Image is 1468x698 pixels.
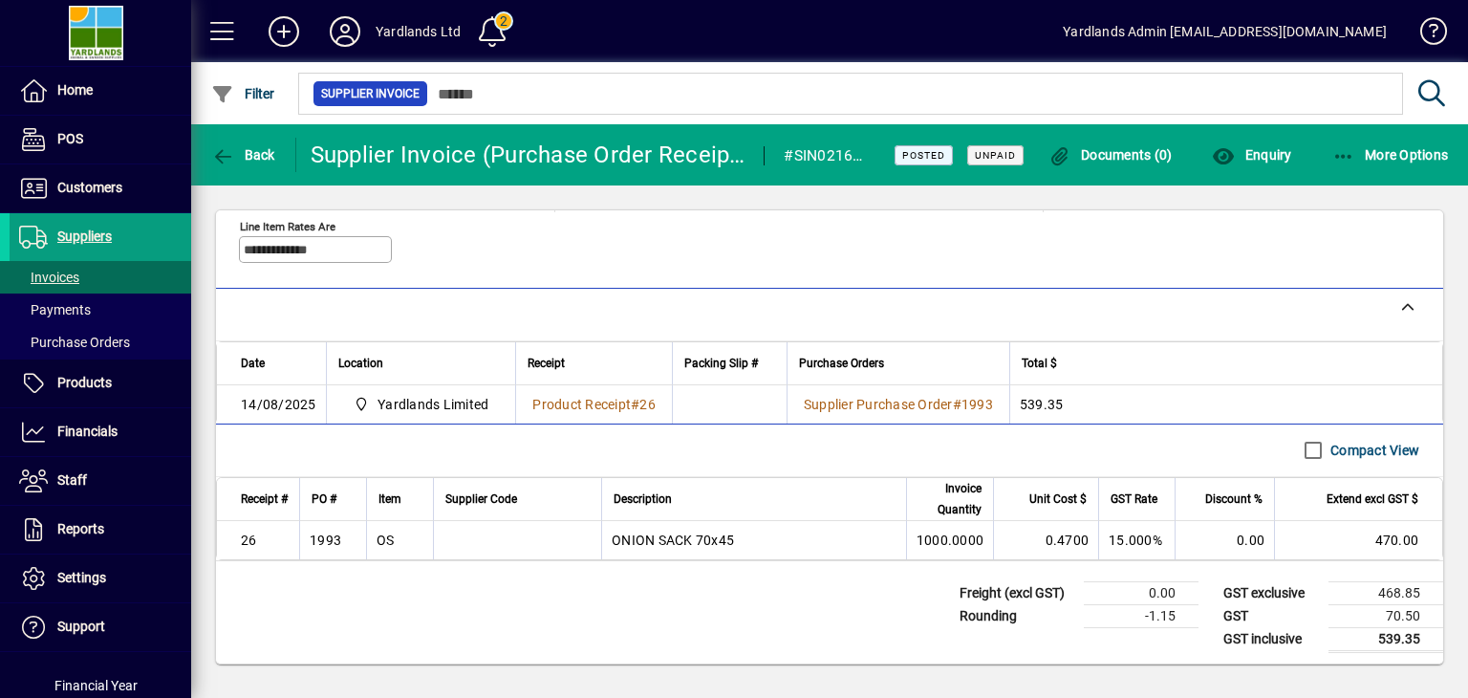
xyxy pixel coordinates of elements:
a: POS [10,116,191,164]
span: Reports [57,521,104,536]
a: Reports [10,506,191,554]
span: GST Rate [1111,489,1157,510]
span: POS [57,131,83,146]
span: Home [57,82,93,98]
span: 14/08/2025 [241,395,316,414]
span: Enquiry [1212,147,1291,163]
td: Freight (excl GST) [950,581,1084,604]
div: OS [377,531,395,550]
span: Invoices [19,270,79,285]
span: PO # [312,489,336,510]
span: Product Receipt [532,397,631,412]
div: Date [241,353,314,374]
span: Unit Cost $ [1029,489,1087,510]
a: Home [10,67,191,115]
span: Supplier Code [445,489,517,510]
td: GST [1214,604,1328,627]
span: 26 [639,397,656,412]
a: Supplier Purchase Order#1993 [797,394,1000,415]
span: Products [57,375,112,390]
div: #SIN021601 [784,141,870,171]
td: 1993 [299,521,366,559]
span: 1993 [961,397,993,412]
span: Purchase Orders [19,335,130,350]
td: 539.35 [1328,627,1443,651]
button: Filter [206,76,280,111]
td: 470.00 [1274,521,1442,559]
a: Purchase Orders [10,326,191,359]
span: Location [338,353,383,374]
a: Staff [10,457,191,505]
span: Discount % [1205,489,1263,510]
mat-label: Line item rates are [240,219,335,232]
a: Products [10,360,191,407]
button: Add [253,14,314,49]
button: Back [206,138,280,172]
td: 0.00 [1175,521,1274,559]
a: Financials [10,408,191,456]
td: ONION SACK 70x45 [601,521,906,559]
span: Unpaid [975,149,1016,162]
div: Packing Slip # [684,353,775,374]
div: Supplier Invoice (Purchase Order Receipt) [311,140,745,170]
span: Receipt # [241,489,288,510]
span: Supplier Invoice [321,84,420,103]
td: Rounding [950,604,1084,627]
span: Total $ [1022,353,1057,374]
td: 0.4700 [993,521,1098,559]
span: Purchase Orders [799,353,884,374]
span: Documents (0) [1048,147,1173,163]
span: Support [57,619,105,634]
td: GST inclusive [1214,627,1328,651]
td: -1.15 [1084,604,1198,627]
td: 15.000% [1098,521,1175,559]
span: # [953,397,961,412]
button: More Options [1328,138,1454,172]
span: Customers [57,180,122,195]
td: GST exclusive [1214,581,1328,604]
td: 70.50 [1328,604,1443,627]
a: Product Receipt#26 [526,394,662,415]
span: Packing Slip # [684,353,758,374]
div: Receipt [528,353,660,374]
span: Filter [211,86,275,101]
span: Financial Year [54,678,138,693]
span: Invoice Quantity [918,478,982,520]
span: Extend excl GST $ [1327,489,1418,510]
span: Back [211,147,275,163]
div: Yardlands Admin [EMAIL_ADDRESS][DOMAIN_NAME] [1063,16,1387,47]
td: 539.35 [1009,385,1442,424]
td: 26 [217,521,299,559]
a: Support [10,603,191,651]
span: Posted [902,149,945,162]
span: # [631,397,639,412]
label: Compact View [1327,441,1419,460]
a: Knowledge Base [1406,4,1444,66]
span: More Options [1332,147,1449,163]
span: Yardlands Limited [378,395,488,414]
button: Enquiry [1207,138,1296,172]
span: Date [241,353,265,374]
app-page-header-button: Back [191,138,296,172]
td: 1000.0000 [906,521,993,559]
span: Payments [19,302,91,317]
span: Financials [57,424,118,439]
a: Customers [10,164,191,212]
span: Staff [57,472,87,488]
span: Supplier Purchase Order [804,397,953,412]
td: 468.85 [1328,581,1443,604]
span: Suppliers [57,229,112,244]
a: Invoices [10,261,191,294]
span: Item [378,489,401,510]
td: 0.00 [1084,581,1198,604]
button: Documents (0) [1044,138,1177,172]
a: Settings [10,555,191,602]
span: Yardlands Limited [346,393,497,416]
a: Payments [10,294,191,326]
div: Total $ [1022,353,1418,374]
div: Yardlands Ltd [376,16,461,47]
span: Settings [57,570,106,585]
span: Receipt [528,353,565,374]
button: Profile [314,14,376,49]
span: Description [614,489,672,510]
